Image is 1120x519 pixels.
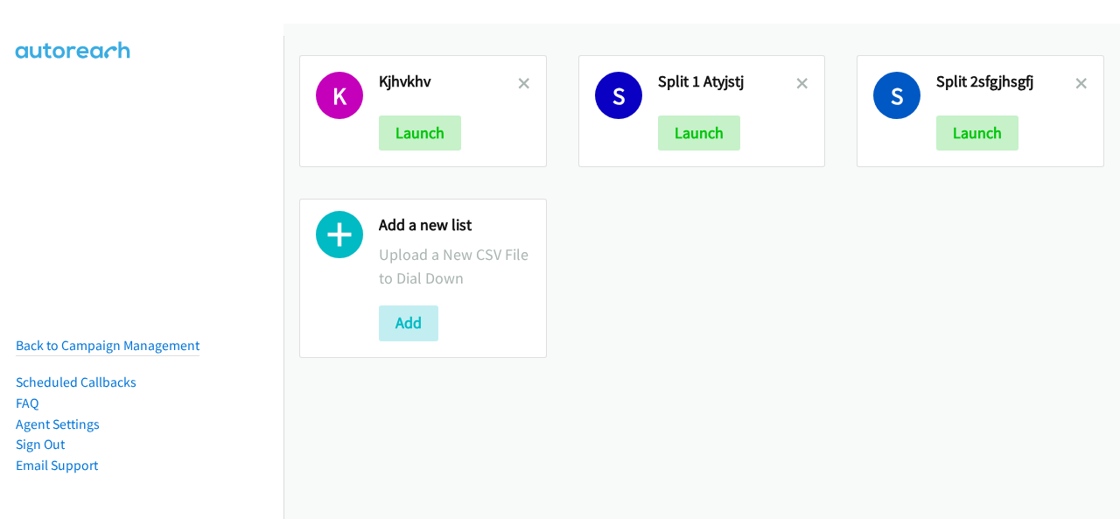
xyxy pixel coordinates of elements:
[16,337,199,354] a: Back to Campaign Management
[16,395,38,411] a: FAQ
[379,215,530,235] h2: Add a new list
[379,116,461,151] button: Launch
[16,457,98,473] a: Email Support
[379,72,518,92] h2: Kjhvkhv
[16,416,100,432] a: Agent Settings
[936,72,1075,92] h2: Split 2sfgjhsgfj
[658,116,740,151] button: Launch
[16,436,65,452] a: Sign Out
[379,242,530,290] p: Upload a New CSV File to Dial Down
[16,374,136,390] a: Scheduled Callbacks
[595,72,642,119] h1: S
[873,72,920,119] h1: S
[936,116,1018,151] button: Launch
[379,305,438,340] button: Add
[316,72,363,119] h1: K
[658,72,797,92] h2: Split 1 Atyjstj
